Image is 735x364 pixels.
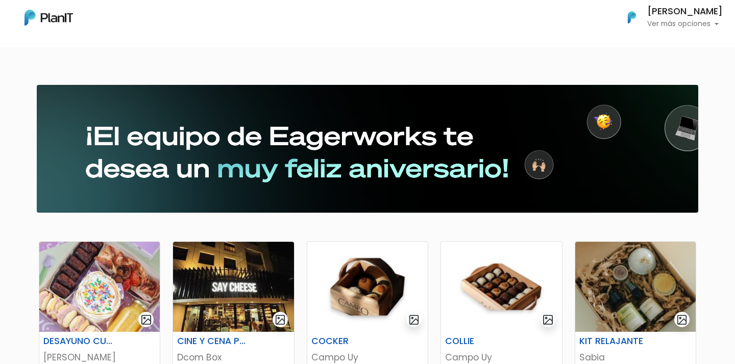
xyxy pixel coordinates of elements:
img: thumb_9A159ECA-3452-4DC8-A68F-9EF8AB81CC9F.jpeg [575,242,696,332]
img: PlanIt Logo [621,6,643,29]
p: Ver más opciones [647,20,723,28]
img: thumb_WhatsApp_Image_2025-02-28_at_13.43.42__2_.jpeg [39,242,160,332]
p: Sabia [579,351,692,364]
img: gallery-light [408,314,420,326]
img: gallery-light [275,314,286,326]
img: thumb_2000___2000-Photoroom__88_.jpg [307,242,428,332]
img: gallery-light [676,314,688,326]
img: gallery-light [542,314,554,326]
h6: COCKER [305,336,388,347]
p: Campo Uy [445,351,557,364]
h6: KIT RELAJANTE [573,336,656,347]
img: thumb_2000___2000-Photoroom__89_.jpg [441,242,561,332]
img: thumb_WhatsApp_Image_2024-05-31_at_10.12.15.jpeg [173,242,293,332]
img: PlanIt Logo [24,10,73,26]
h6: COLLIE [439,336,522,347]
h6: CINE Y CENA PARA 2 [171,336,254,347]
h6: [PERSON_NAME] [647,7,723,16]
h6: DESAYUNO CUMPLE PARA 1 [37,336,120,347]
p: Dcom Box [177,351,289,364]
p: Campo Uy [311,351,424,364]
p: [PERSON_NAME] [43,351,156,364]
button: PlanIt Logo [PERSON_NAME] Ver más opciones [615,4,723,31]
img: gallery-light [140,314,152,326]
